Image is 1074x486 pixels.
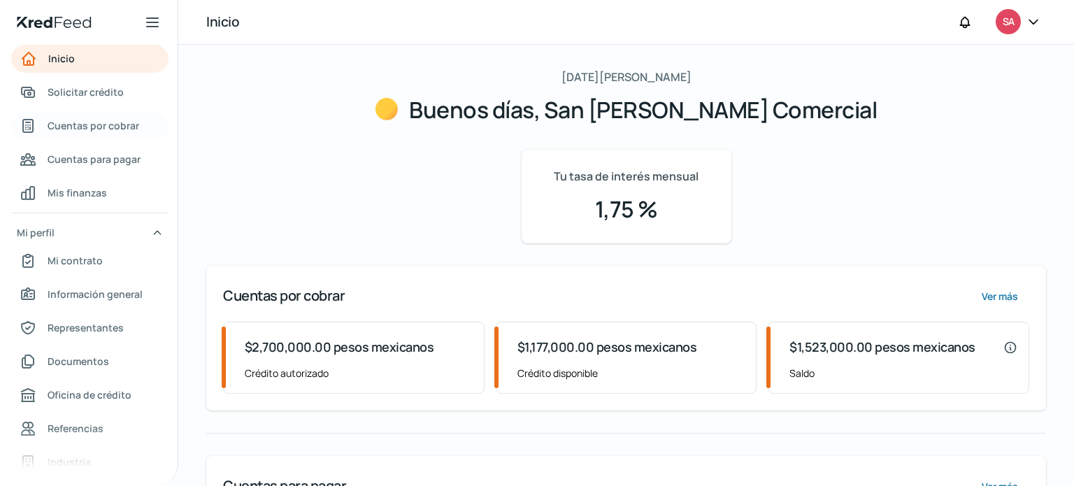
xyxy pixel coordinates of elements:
font: Industria [48,455,91,469]
a: Cuentas para pagar [11,145,169,173]
font: $1,177,000.00 pesos mexicanos [517,338,697,355]
font: Saldo [789,366,815,380]
font: [DATE][PERSON_NAME] [561,69,692,85]
font: Cuentas por cobrar [223,286,345,305]
a: Inicio [11,45,169,73]
font: $1,523,000.00 pesos mexicanos [789,338,975,355]
font: Solicitar crédito [48,85,124,99]
a: Cuentas por cobrar [11,112,169,140]
button: Ver más [970,283,1029,310]
font: Crédito disponible [517,366,598,380]
font: Tu tasa de interés mensual [554,169,699,184]
font: Buenos días, San [PERSON_NAME] Comercial [409,94,877,125]
font: Ver más [982,290,1018,303]
font: Representantes [48,321,124,334]
font: SA [1003,15,1014,28]
font: Crédito autorizado [245,366,329,380]
font: Oficina de crédito [48,388,131,401]
font: Cuentas por cobrar [48,119,139,132]
font: 1,75 % [595,194,658,224]
a: Oficina de crédito [11,381,169,409]
font: $2,700,000.00 pesos mexicanos [245,338,434,355]
font: Cuentas para pagar [48,152,141,166]
img: Saludos [375,98,398,120]
a: Mi contrato [11,247,169,275]
font: Referencias [48,422,103,435]
font: Información general [48,287,143,301]
font: Inicio [48,52,75,65]
a: Mis finanzas [11,179,169,207]
a: Solicitar crédito [11,78,169,106]
a: Industria [11,448,169,476]
font: Documentos [48,355,109,368]
a: Representantes [11,314,169,342]
font: Mis finanzas [48,186,107,199]
a: Documentos [11,348,169,376]
a: Referencias [11,415,169,443]
font: Mi perfil [17,226,55,239]
font: Mi contrato [48,254,103,267]
a: Información general [11,280,169,308]
font: Inicio [206,13,239,31]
